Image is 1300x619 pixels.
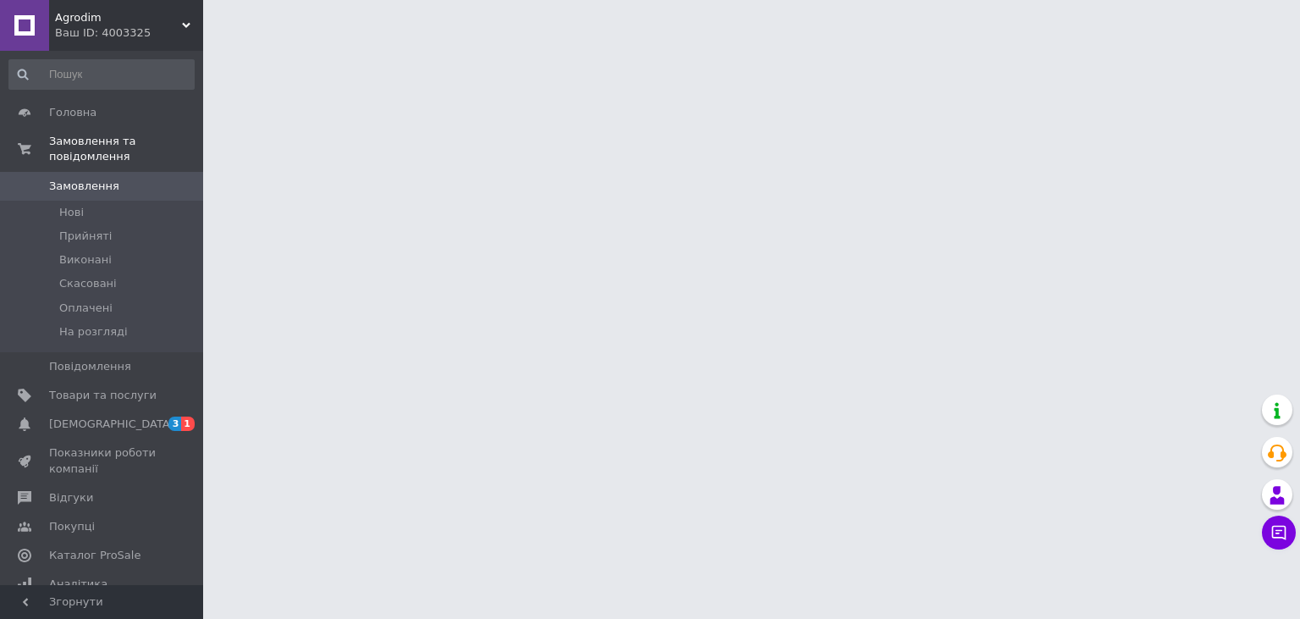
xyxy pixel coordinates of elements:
[49,388,157,403] span: Товари та послуги
[49,519,95,534] span: Покупці
[1262,516,1296,550] button: Чат з покупцем
[49,548,140,563] span: Каталог ProSale
[49,179,119,194] span: Замовлення
[59,252,112,268] span: Виконані
[49,490,93,506] span: Відгуки
[168,417,182,431] span: 3
[55,25,203,41] div: Ваш ID: 4003325
[49,577,107,592] span: Аналітика
[49,417,174,432] span: [DEMOGRAPHIC_DATA]
[49,359,131,374] span: Повідомлення
[8,59,195,90] input: Пошук
[181,417,195,431] span: 1
[59,324,128,340] span: На розгляді
[59,229,112,244] span: Прийняті
[55,10,182,25] span: Agrodim
[59,205,84,220] span: Нові
[49,105,96,120] span: Головна
[59,276,117,291] span: Скасовані
[59,301,113,316] span: Оплачені
[49,445,157,476] span: Показники роботи компанії
[49,134,203,164] span: Замовлення та повідомлення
